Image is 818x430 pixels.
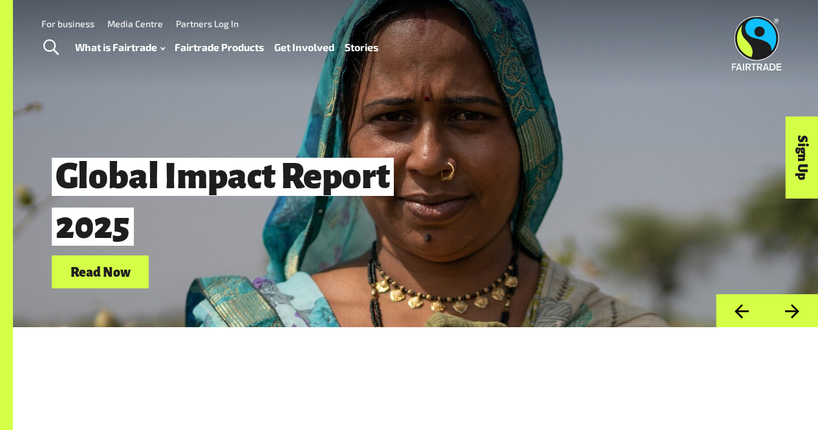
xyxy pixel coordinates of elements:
a: Read Now [52,255,149,288]
a: Partners Log In [176,18,239,29]
a: Fairtrade Products [175,38,264,56]
button: Next [767,294,818,327]
a: For business [41,18,94,29]
a: Stories [345,38,378,56]
button: Previous [716,294,767,327]
a: What is Fairtrade [75,38,165,56]
img: Fairtrade Australia New Zealand logo [732,16,782,70]
a: Toggle Search [35,32,67,64]
a: Get Involved [274,38,334,56]
a: Media Centre [107,18,163,29]
span: Global Impact Report 2025 [52,158,394,246]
